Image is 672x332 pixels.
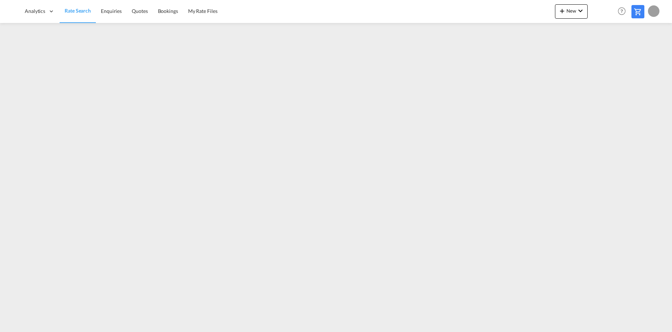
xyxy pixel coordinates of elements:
span: New [558,8,585,14]
span: Enquiries [101,8,122,14]
button: icon-plus 400-fgNewicon-chevron-down [555,4,588,19]
span: Rate Search [65,8,91,14]
span: Analytics [25,8,45,15]
div: Help [616,5,631,18]
span: Quotes [132,8,148,14]
span: My Rate Files [188,8,218,14]
span: Bookings [158,8,178,14]
span: Help [616,5,628,17]
md-icon: icon-chevron-down [576,6,585,15]
md-icon: icon-plus 400-fg [558,6,566,15]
